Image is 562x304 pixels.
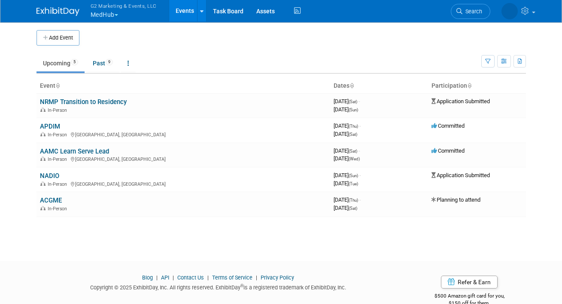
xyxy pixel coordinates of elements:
a: AAMC Learn Serve Lead [40,147,109,155]
span: [DATE] [334,155,360,162]
span: In-Person [48,206,70,212]
img: In-Person Event [40,206,46,210]
div: [GEOGRAPHIC_DATA], [GEOGRAPHIC_DATA] [40,155,327,162]
button: Add Event [36,30,79,46]
th: Participation [428,79,526,93]
a: Sort by Event Name [55,82,60,89]
img: In-Person Event [40,132,46,136]
span: - [359,172,361,178]
span: [DATE] [334,197,361,203]
span: | [254,274,259,281]
span: G2 Marketing & Events, LLC [91,1,157,10]
a: Sort by Participation Type [467,82,471,89]
span: (Sat) [349,206,357,211]
img: In-Person Event [40,181,46,186]
span: - [358,147,360,154]
span: Application Submitted [431,98,490,104]
span: Search [462,8,482,15]
span: | [205,274,211,281]
span: (Sun) [349,107,358,112]
span: (Wed) [349,157,360,161]
div: [GEOGRAPHIC_DATA], [GEOGRAPHIC_DATA] [40,131,327,138]
span: Application Submitted [431,172,490,178]
span: In-Person [48,181,70,187]
span: (Thu) [349,124,358,129]
a: API [161,274,169,281]
span: - [359,197,361,203]
span: [DATE] [334,106,358,113]
a: Search [451,4,490,19]
span: [DATE] [334,205,357,211]
span: (Sat) [349,132,357,137]
a: APDIM [40,123,60,130]
a: NADIO [40,172,59,180]
span: - [358,98,360,104]
img: In-Person Event [40,107,46,112]
span: 5 [71,59,78,65]
span: (Sat) [349,149,357,154]
div: Copyright © 2025 ExhibitDay, Inc. All rights reserved. ExhibitDay is a registered trademark of Ex... [36,282,401,292]
span: Committed [431,147,465,154]
a: Contact Us [177,274,204,281]
a: NRMP Transition to Residency [40,98,127,106]
img: Nora McQuillan [501,3,518,19]
a: ACGME [40,197,62,204]
span: [DATE] [334,98,360,104]
a: Refer & Earn [441,276,498,289]
span: (Thu) [349,198,358,203]
span: | [154,274,160,281]
th: Event [36,79,330,93]
span: Committed [431,123,465,129]
span: - [359,123,361,129]
div: [GEOGRAPHIC_DATA], [GEOGRAPHIC_DATA] [40,180,327,187]
a: Terms of Service [212,274,252,281]
span: [DATE] [334,123,361,129]
a: Privacy Policy [261,274,294,281]
span: [DATE] [334,147,360,154]
a: Past9 [86,55,119,71]
span: (Tue) [349,181,358,186]
span: 9 [106,59,113,65]
span: [DATE] [334,131,357,137]
a: Blog [142,274,153,281]
span: | [170,274,176,281]
span: In-Person [48,107,70,113]
img: In-Person Event [40,157,46,161]
span: In-Person [48,157,70,162]
span: In-Person [48,132,70,138]
img: ExhibitDay [36,7,79,16]
th: Dates [330,79,428,93]
span: [DATE] [334,180,358,187]
a: Sort by Start Date [349,82,354,89]
span: [DATE] [334,172,361,178]
a: Upcoming5 [36,55,85,71]
span: (Sun) [349,173,358,178]
span: (Sat) [349,99,357,104]
sup: ® [240,283,243,288]
span: Planning to attend [431,197,480,203]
